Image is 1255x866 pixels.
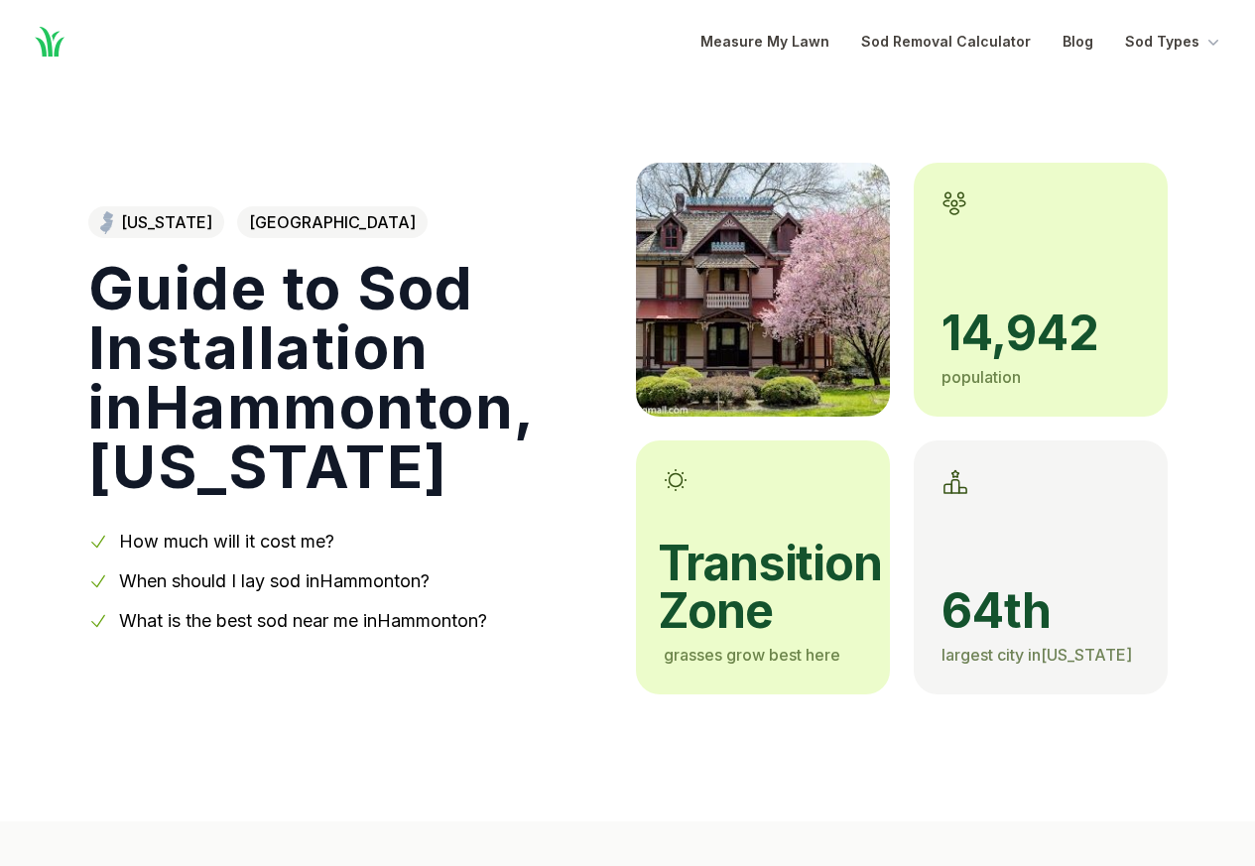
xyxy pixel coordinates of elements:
a: What is the best sod near me inHammonton? [119,610,487,631]
img: New Jersey state outline [100,210,113,235]
a: How much will it cost me? [119,531,334,552]
img: A picture of Hammonton [636,163,890,417]
a: Sod Removal Calculator [861,30,1031,54]
a: When should I lay sod inHammonton? [119,570,430,591]
button: Sod Types [1125,30,1223,54]
h1: Guide to Sod Installation in Hammonton , [US_STATE] [88,258,604,496]
span: largest city in [US_STATE] [941,645,1132,665]
a: Measure My Lawn [700,30,829,54]
span: [GEOGRAPHIC_DATA] [237,206,428,238]
a: Blog [1063,30,1093,54]
span: grasses grow best here [664,645,840,665]
span: 64th [941,587,1140,635]
span: population [941,367,1021,387]
span: 14,942 [941,309,1140,357]
a: [US_STATE] [88,206,224,238]
span: transition zone [658,540,862,635]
